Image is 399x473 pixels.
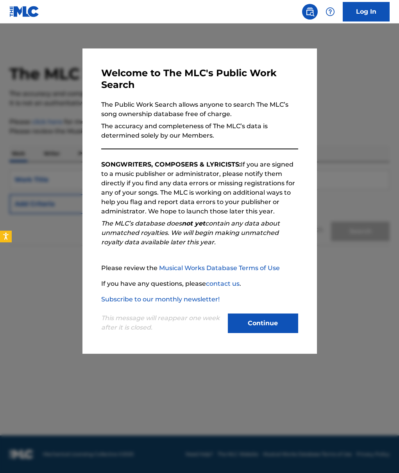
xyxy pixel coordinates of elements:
img: help [326,7,335,16]
strong: not yet [182,220,205,227]
p: If you have any questions, please . [101,279,298,288]
em: The MLC’s database does contain any data about unmatched royalties. We will begin making unmatche... [101,220,280,246]
p: Please review the [101,263,298,273]
h3: Welcome to The MLC's Public Work Search [101,67,298,91]
p: The accuracy and completeness of The MLC’s data is determined solely by our Members. [101,122,298,140]
a: Musical Works Database Terms of Use [159,264,280,272]
div: Help [322,4,338,20]
p: The Public Work Search allows anyone to search The MLC’s song ownership database free of charge. [101,100,298,119]
button: Continue [228,314,298,333]
p: This message will reappear one week after it is closed. [101,314,223,332]
a: Log In [343,2,390,21]
img: search [305,7,315,16]
a: Public Search [302,4,318,20]
a: contact us [206,280,240,287]
p: If you are signed to a music publisher or administrator, please notify them directly if you find ... [101,160,298,216]
img: MLC Logo [9,6,39,17]
strong: SONGWRITERS, COMPOSERS & LYRICISTS: [101,161,241,168]
a: Subscribe to our monthly newsletter! [101,296,220,303]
